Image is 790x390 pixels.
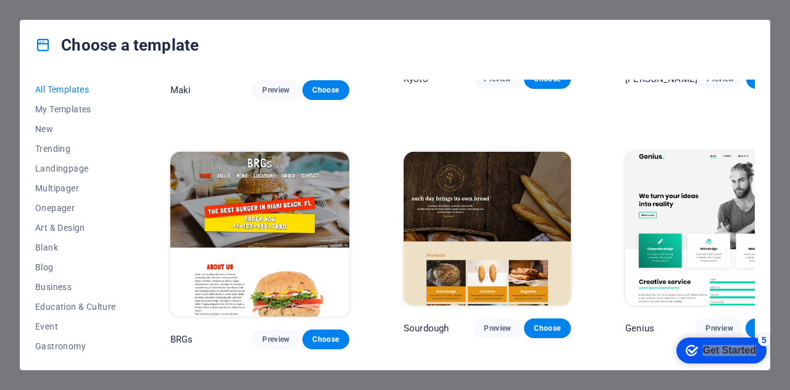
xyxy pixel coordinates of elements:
[262,85,289,95] span: Preview
[35,124,116,134] span: New
[252,330,299,349] button: Preview
[35,218,116,238] button: Art & Design
[35,178,116,198] button: Multipager
[35,104,116,114] span: My Templates
[35,35,199,55] h4: Choose a template
[35,341,116,351] span: Gastronomy
[404,322,449,334] p: Sourdough
[474,318,521,338] button: Preview
[35,317,116,336] button: Event
[35,336,116,356] button: Gastronomy
[36,14,89,25] div: Get Started
[312,85,339,95] span: Choose
[35,223,116,233] span: Art & Design
[404,152,571,306] img: Sourdough
[35,282,116,292] span: Business
[302,330,349,349] button: Choose
[35,85,116,94] span: All Templates
[35,99,116,119] button: My Templates
[302,80,349,100] button: Choose
[35,159,116,178] button: Landingpage
[35,302,116,312] span: Education & Culture
[170,84,191,96] p: Maki
[524,318,571,338] button: Choose
[35,144,116,154] span: Trending
[35,198,116,218] button: Onepager
[170,333,193,346] p: BRGs
[35,297,116,317] button: Education & Culture
[625,322,654,334] p: Genius
[35,322,116,331] span: Event
[35,119,116,139] button: New
[35,257,116,277] button: Blog
[35,80,116,99] button: All Templates
[35,238,116,257] button: Blank
[696,318,742,338] button: Preview
[35,262,116,272] span: Blog
[484,323,511,333] span: Preview
[35,277,116,297] button: Business
[35,203,116,213] span: Onepager
[10,6,100,32] div: Get Started 5 items remaining, 0% complete
[252,80,299,100] button: Preview
[262,334,289,344] span: Preview
[170,152,349,317] img: BRGs
[91,2,104,15] div: 5
[35,183,116,193] span: Multipager
[35,243,116,252] span: Blank
[534,323,561,333] span: Choose
[35,139,116,159] button: Trending
[312,334,339,344] span: Choose
[705,323,733,333] span: Preview
[35,164,116,173] span: Landingpage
